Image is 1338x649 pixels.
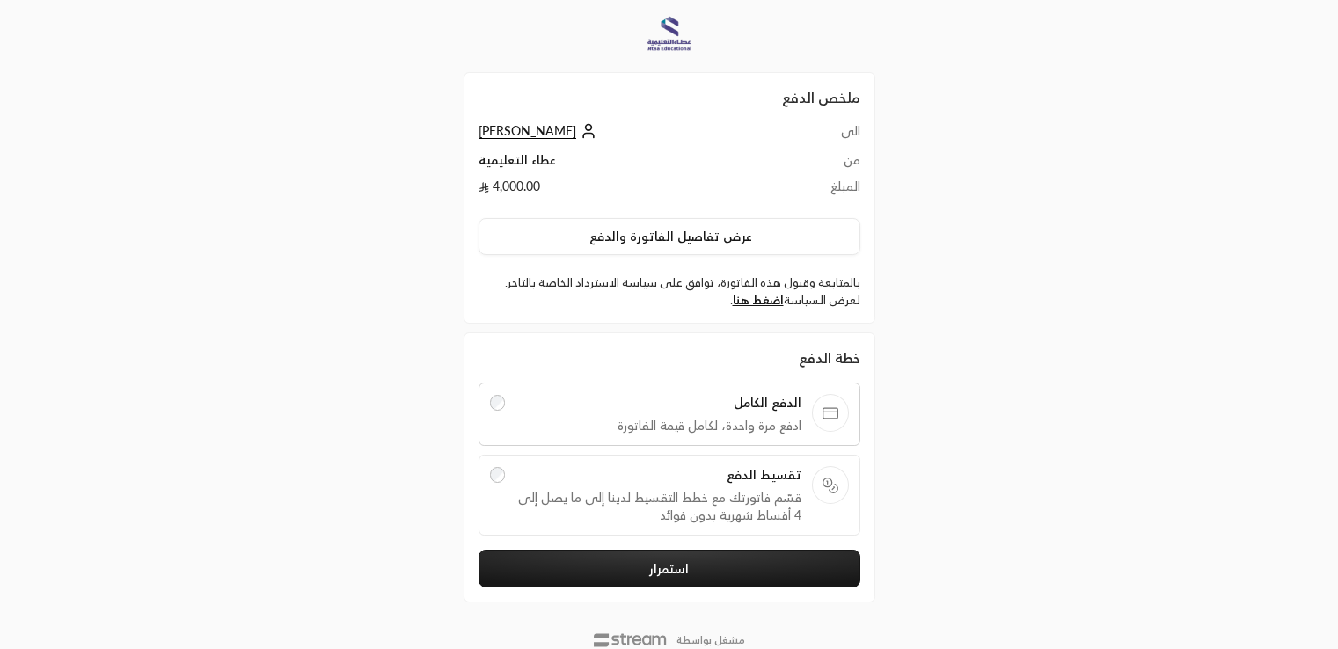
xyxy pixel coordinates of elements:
button: عرض تفاصيل الفاتورة والدفع [479,218,860,255]
span: تقسيط الدفع [515,466,801,484]
span: ادفع مرة واحدة، لكامل قيمة الفاتورة [515,417,801,434]
input: تقسيط الدفعقسّم فاتورتك مع خطط التقسيط لدينا إلى ما يصل إلى 4 أقساط شهرية بدون فوائد [490,467,506,483]
img: Company Logo [646,11,693,58]
td: المبلغ [785,178,859,204]
a: [PERSON_NAME] [479,123,601,138]
span: الدفع الكامل [515,394,801,412]
span: قسّم فاتورتك مع خطط التقسيط لدينا إلى ما يصل إلى 4 أقساط شهرية بدون فوائد [515,489,801,524]
td: 4,000.00 [479,178,786,204]
span: [PERSON_NAME] [479,123,576,139]
button: استمرار [479,550,860,587]
td: عطاء التعليمية [479,151,786,178]
div: خطة الدفع [479,347,860,368]
td: الى [785,122,859,151]
label: بالمتابعة وقبول هذه الفاتورة، توافق على سياسة الاسترداد الخاصة بالتاجر. لعرض السياسة . [479,274,860,309]
input: الدفع الكاملادفع مرة واحدة، لكامل قيمة الفاتورة [490,395,506,411]
p: مشغل بواسطة [676,633,745,647]
h2: ملخص الدفع [479,87,860,108]
a: اضغط هنا [733,293,784,307]
td: من [785,151,859,178]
